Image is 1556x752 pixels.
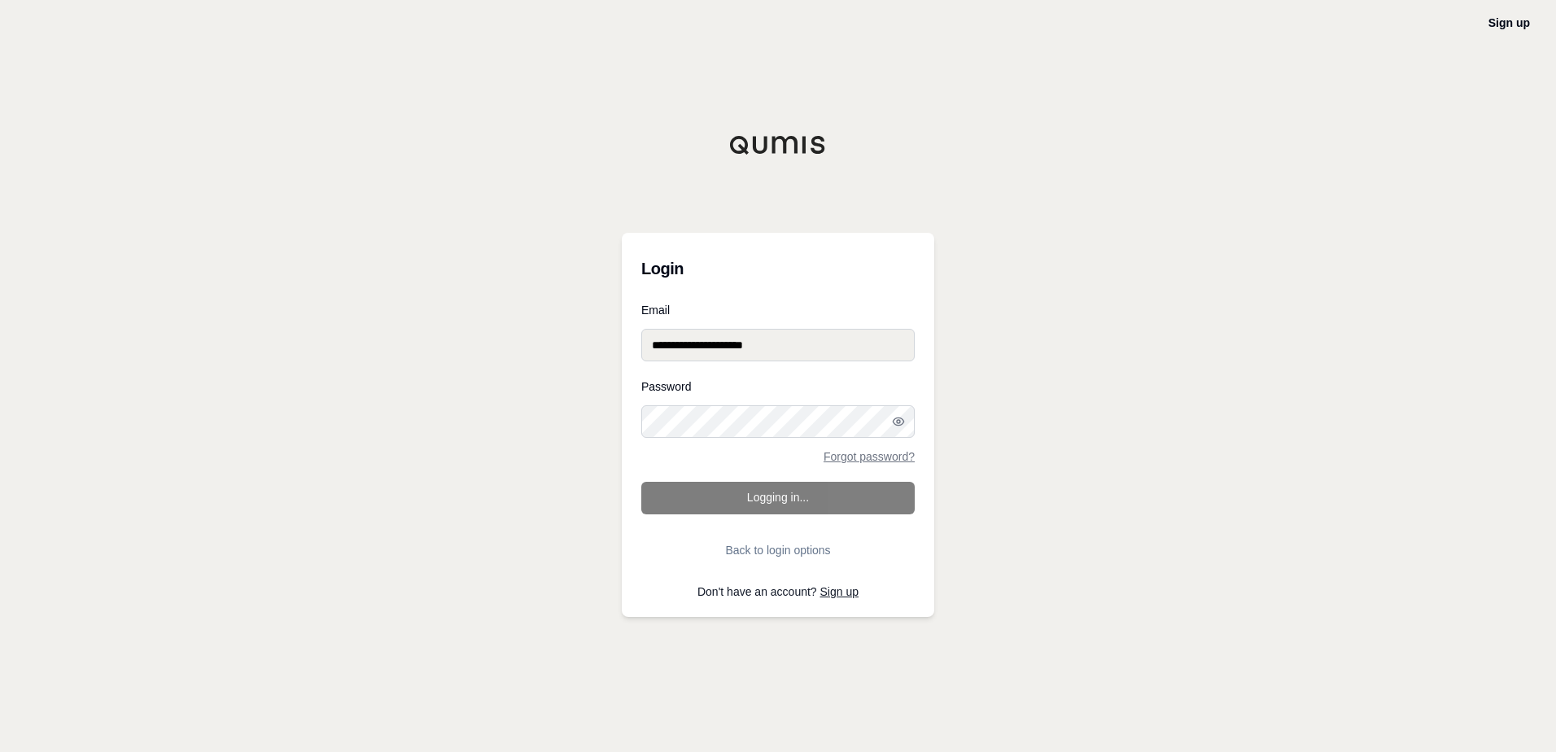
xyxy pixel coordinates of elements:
[641,381,915,392] label: Password
[820,585,859,598] a: Sign up
[729,135,827,155] img: Qumis
[1488,16,1530,29] a: Sign up
[641,534,915,566] button: Back to login options
[641,252,915,285] h3: Login
[824,451,915,462] a: Forgot password?
[641,304,915,316] label: Email
[641,586,915,597] p: Don't have an account?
